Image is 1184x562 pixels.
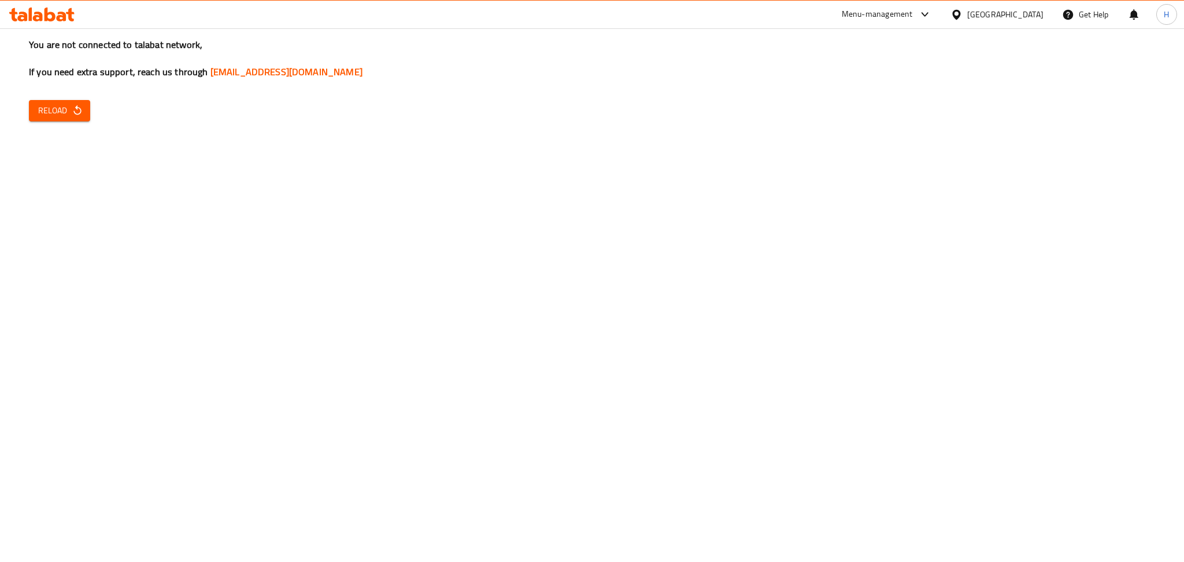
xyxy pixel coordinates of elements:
[29,38,1155,79] h3: You are not connected to talabat network, If you need extra support, reach us through
[967,8,1044,21] div: [GEOGRAPHIC_DATA]
[210,63,362,80] a: [EMAIL_ADDRESS][DOMAIN_NAME]
[1164,8,1169,21] span: H
[29,100,90,121] button: Reload
[38,103,81,118] span: Reload
[842,8,913,21] div: Menu-management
